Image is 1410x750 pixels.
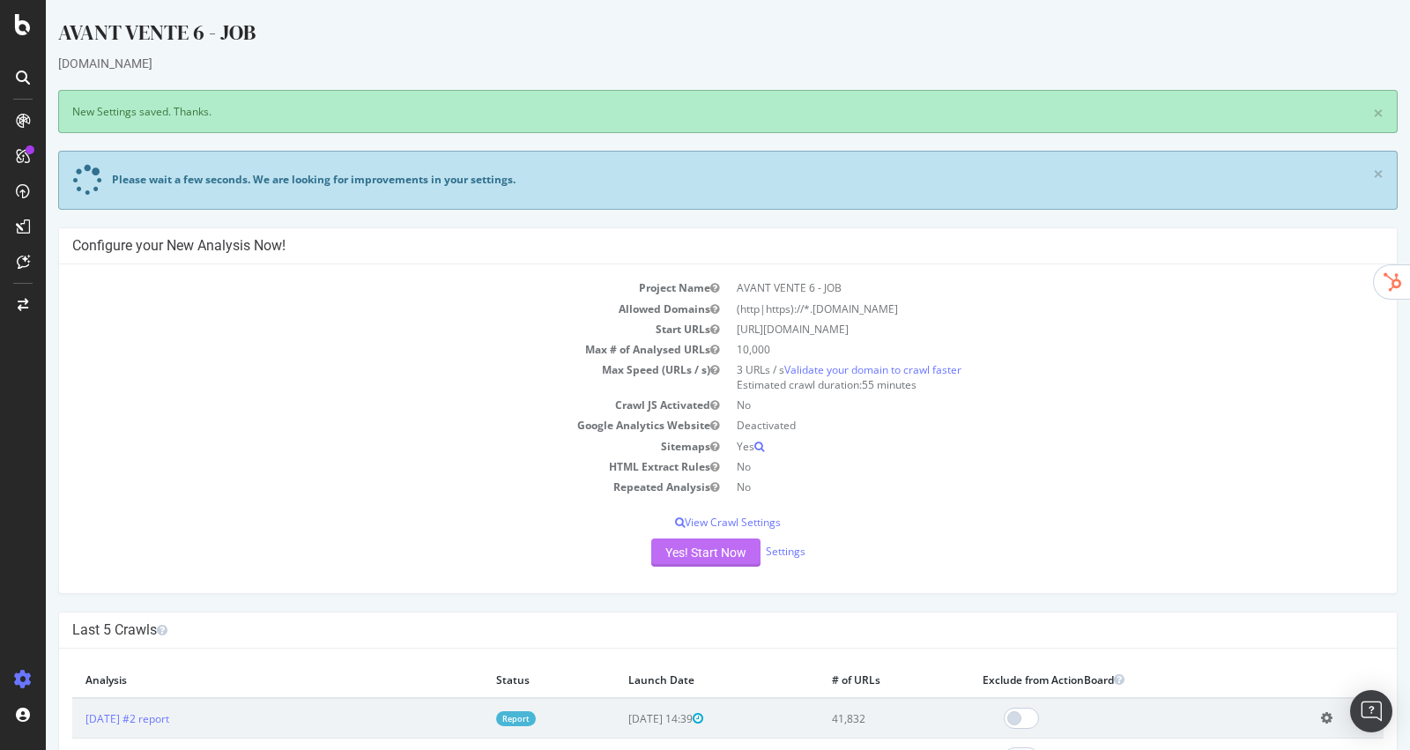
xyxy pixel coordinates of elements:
a: Report [450,711,490,726]
span: 55 minutes [816,377,871,392]
a: [DATE] #2 report [40,711,123,726]
div: AVANT VENTE 6 - JOB [12,18,1352,55]
h4: Last 5 Crawls [26,621,1338,639]
td: [URL][DOMAIN_NAME] [682,319,1338,339]
td: Max # of Analysed URLs [26,339,682,360]
td: Repeated Analysis [26,477,682,497]
div: Please wait a few seconds. We are looking for improvements in your settings. [66,172,470,187]
a: × [1327,104,1338,123]
h4: Configure your New Analysis Now! [26,237,1338,255]
td: AVANT VENTE 6 - JOB [682,278,1338,298]
button: Yes! Start Now [605,538,715,567]
th: Status [437,662,570,698]
td: No [682,395,1338,415]
th: Exclude from ActionBoard [924,662,1262,698]
a: Validate your domain to crawl faster [738,362,916,377]
a: × [1327,165,1338,183]
td: HTML Extract Rules [26,457,682,477]
a: Settings [720,544,760,559]
td: Max Speed (URLs / s) [26,360,682,395]
th: # of URLs [773,662,924,698]
td: Deactivated [682,415,1338,435]
td: Project Name [26,278,682,298]
th: Analysis [26,662,437,698]
td: Allowed Domains [26,299,682,319]
td: 3 URLs / s Estimated crawl duration: [682,360,1338,395]
td: (http|https)://*.[DOMAIN_NAME] [682,299,1338,319]
span: [DATE] 14:39 [583,711,657,726]
td: Start URLs [26,319,682,339]
td: Crawl JS Activated [26,395,682,415]
td: Google Analytics Website [26,415,682,435]
td: Sitemaps [26,436,682,457]
td: No [682,457,1338,477]
td: Yes [682,436,1338,457]
td: 10,000 [682,339,1338,360]
td: 41,832 [773,698,924,739]
td: No [682,477,1338,497]
div: Open Intercom Messenger [1350,690,1392,732]
div: New Settings saved. Thanks. [12,90,1352,133]
p: View Crawl Settings [26,515,1338,530]
div: [DOMAIN_NAME] [12,55,1352,72]
th: Launch Date [569,662,773,698]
